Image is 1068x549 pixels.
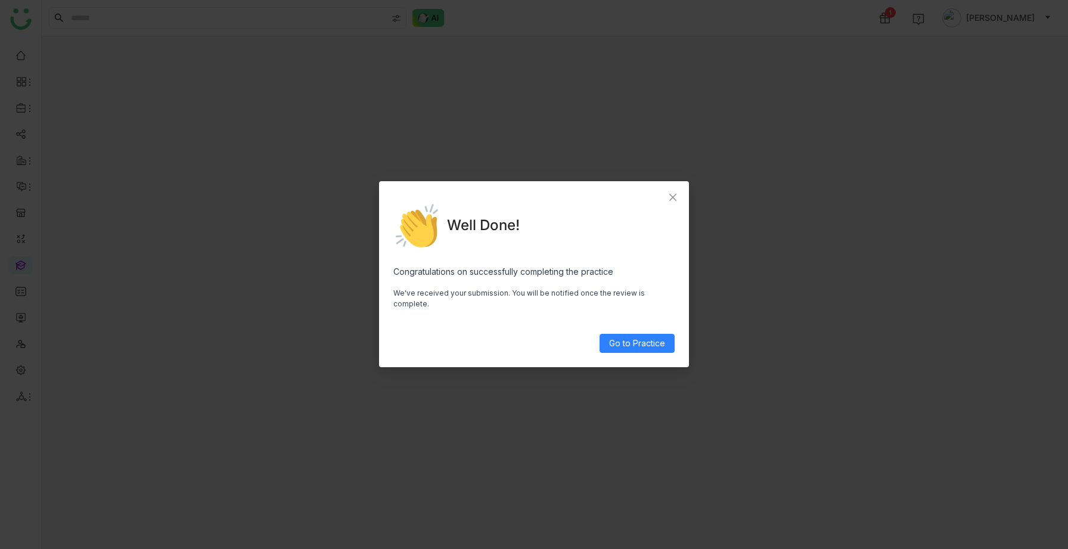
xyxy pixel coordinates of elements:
[393,288,675,311] div: We've received your submission. You will be notified once the review is complete.
[609,337,665,351] span: Go to Practice
[393,196,675,256] div: Well Done!
[393,196,441,256] span: 👏
[393,265,675,278] div: Congratulations on successfully completing the practice
[600,334,675,353] button: Go to Practice
[657,181,689,213] button: Close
